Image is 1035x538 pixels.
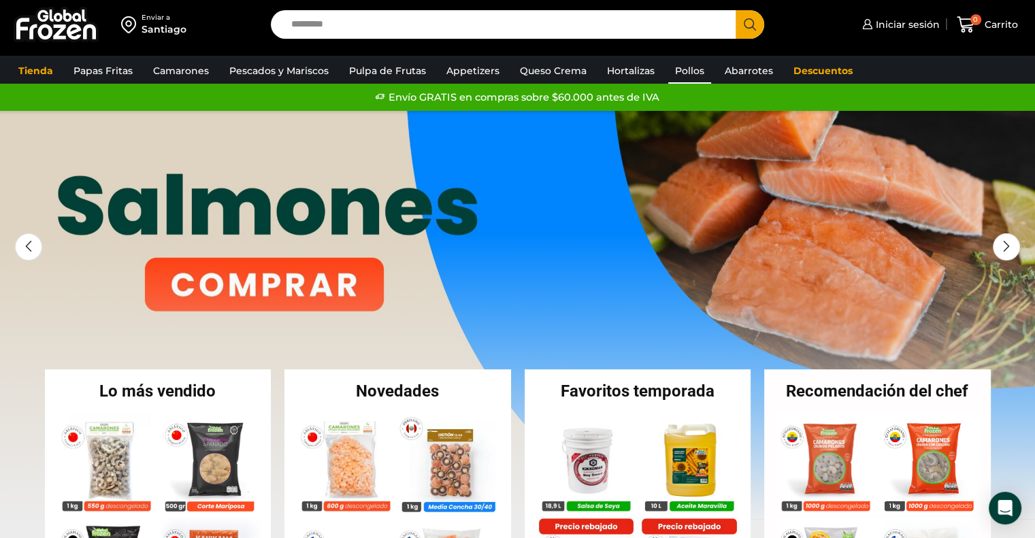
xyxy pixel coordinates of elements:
span: Iniciar sesión [872,18,940,31]
div: Enviar a [142,13,186,22]
a: Appetizers [440,58,506,84]
div: Open Intercom Messenger [989,492,1021,524]
a: Pescados y Mariscos [223,58,335,84]
button: Search button [736,10,764,39]
a: Abarrotes [718,58,780,84]
img: address-field-icon.svg [121,13,142,36]
a: Hortalizas [600,58,661,84]
a: Camarones [146,58,216,84]
div: Next slide [993,233,1020,260]
a: Tienda [12,58,60,84]
span: Carrito [981,18,1018,31]
a: Pulpa de Frutas [342,58,433,84]
h2: Recomendación del chef [764,383,991,399]
a: Queso Crema [513,58,593,84]
div: Santiago [142,22,186,36]
a: Descuentos [787,58,859,84]
h2: Novedades [284,383,511,399]
a: Pollos [668,58,711,84]
div: Previous slide [15,233,42,260]
h2: Favoritos temporada [525,383,751,399]
a: Papas Fritas [67,58,139,84]
span: 0 [970,14,981,25]
a: Iniciar sesión [859,11,940,38]
h2: Lo más vendido [45,383,272,399]
a: 0 Carrito [953,9,1021,41]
